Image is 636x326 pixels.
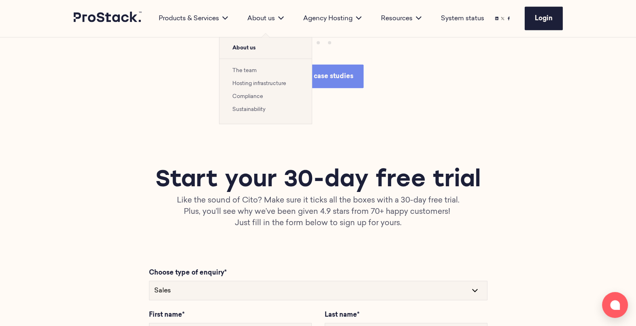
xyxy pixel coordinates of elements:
span: Login [535,15,553,22]
label: Last name* [325,310,487,320]
a: Prostack logo [74,12,143,26]
span: Like the sound of Cito? Make sure it ticks all the boxes with a 30-day free trial. Plus, you’ll s... [177,197,459,216]
label: First name* [149,310,312,320]
button: Open chat window [602,292,628,318]
a: System status [441,14,484,23]
a: Compliance [232,94,263,99]
button: Item 2 [324,37,335,49]
h1: Start your 30-day free trial [74,166,563,195]
button: Item 1 [313,37,324,49]
span: View our case studies [283,73,353,80]
div: Resources [371,14,431,23]
div: About us [238,14,294,23]
span: About us [219,38,312,59]
div: Agency Hosting [294,14,371,23]
label: Choose type of enquiry* [149,268,487,278]
a: Sustainability [232,107,266,112]
div: Products & Services [149,14,238,23]
a: Login [525,7,563,30]
a: View our case studies [273,65,364,88]
span: Just fill in the form below to sign up for yours. [234,219,401,227]
a: Hosting infrastructure [232,81,286,86]
a: The team [232,68,257,73]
